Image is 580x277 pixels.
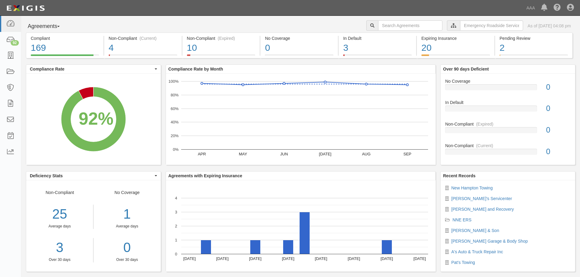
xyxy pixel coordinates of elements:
[476,143,493,149] div: (Current)
[443,173,476,178] b: Recent Records
[198,152,206,156] text: APR
[139,35,156,41] div: (Current)
[343,35,412,41] div: In Default
[452,217,471,222] a: NNE ERS
[26,224,93,229] div: Average days
[445,99,571,121] a: In Default0
[542,103,575,114] div: 0
[381,256,393,261] text: [DATE]
[445,143,571,160] a: Non-Compliant(Current)0
[528,23,571,29] div: As of [DATE] 04:08 pm
[421,41,490,54] div: 20
[182,54,260,59] a: Non-Compliant(Expired)10
[26,205,93,224] div: 25
[175,196,177,200] text: 4
[175,252,177,256] text: 0
[216,256,229,261] text: [DATE]
[175,210,177,214] text: 3
[26,65,161,73] button: Compliance Rate
[239,152,247,156] text: MAY
[554,4,561,12] i: Help Center - Complianz
[168,79,179,84] text: 100%
[451,185,493,190] a: New Hampton Towing
[265,35,333,41] div: No Coverage
[218,35,235,41] div: (Expired)
[495,54,573,59] a: Pending Review2
[451,249,503,254] a: A's Auto & Truck Repair Inc
[451,196,512,201] a: [PERSON_NAME]'s Servicenter
[542,125,575,136] div: 0
[26,189,93,262] div: Non-Compliant
[170,133,178,138] text: 20%
[175,238,177,242] text: 1
[26,54,104,59] a: Compliant169
[500,41,568,54] div: 2
[26,20,72,33] button: Agreements
[413,256,426,261] text: [DATE]
[282,256,294,261] text: [DATE]
[187,35,255,41] div: Non-Compliant (Expired)
[362,152,371,156] text: AUG
[445,78,571,100] a: No Coverage0
[26,238,93,257] a: 3
[11,40,19,46] div: 92
[183,256,196,261] text: [DATE]
[339,54,416,59] a: In Default3
[280,152,288,156] text: JUN
[109,41,177,54] div: 4
[523,2,538,14] a: AAA
[451,260,475,265] a: Pat's Towing
[31,35,99,41] div: Compliant
[445,121,571,143] a: Non-Compliant(Expired)0
[98,224,156,229] div: Average days
[187,41,255,54] div: 10
[26,257,93,262] div: Over 30 days
[166,180,436,272] svg: A chart.
[417,54,494,59] a: Expiring Insurance20
[460,20,523,31] input: Emergency Roadside Service (ERS)
[451,207,514,212] a: [PERSON_NAME] and Recovery
[26,74,161,165] svg: A chart.
[98,238,156,257] a: 0
[441,99,575,106] div: In Default
[170,93,178,97] text: 80%
[315,256,327,261] text: [DATE]
[403,152,411,156] text: SEP
[500,35,568,41] div: Pending Review
[443,67,489,71] b: Over 90 days Deficient
[260,54,338,59] a: No Coverage0
[5,3,47,14] img: logo-5460c22ac91f19d4615b14bd174203de0afe785f0fc80cf4dbbc73dc1793850b.png
[542,82,575,93] div: 0
[168,67,223,71] b: Compliance Rate by Month
[249,256,262,261] text: [DATE]
[170,120,178,124] text: 40%
[441,143,575,149] div: Non-Compliant
[109,35,177,41] div: Non-Compliant (Current)
[30,66,153,72] span: Compliance Rate
[175,224,177,228] text: 2
[378,20,442,31] input: Search Agreements
[265,41,333,54] div: 0
[173,147,178,152] text: 0%
[166,74,436,165] svg: A chart.
[476,121,494,127] div: (Expired)
[441,78,575,84] div: No Coverage
[542,146,575,157] div: 0
[168,173,242,178] b: Agreements with Expiring Insurance
[441,121,575,127] div: Non-Compliant
[30,173,153,179] span: Deficiency Stats
[98,205,156,224] div: 1
[31,41,99,54] div: 169
[421,35,490,41] div: Expiring Insurance
[170,106,178,111] text: 60%
[451,228,499,233] a: [PERSON_NAME] & Son
[104,54,182,59] a: Non-Compliant(Current)4
[98,257,156,262] div: Over 30 days
[348,256,360,261] text: [DATE]
[319,152,331,156] text: [DATE]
